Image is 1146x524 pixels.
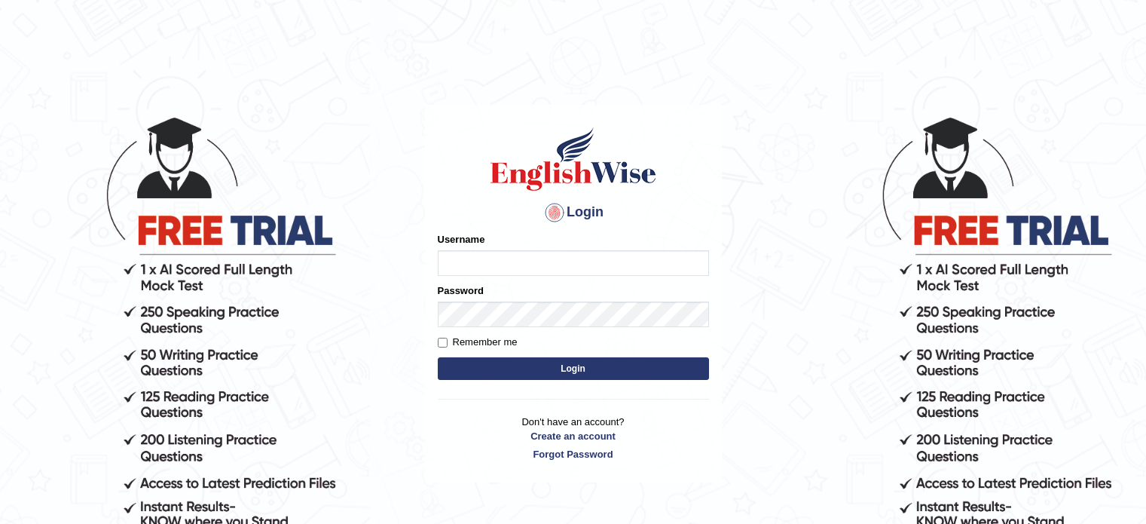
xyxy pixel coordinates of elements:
input: Remember me [438,338,448,348]
button: Login [438,357,709,380]
label: Remember me [438,335,518,350]
a: Forgot Password [438,447,709,461]
label: Password [438,283,484,298]
p: Don't have an account? [438,415,709,461]
h4: Login [438,201,709,225]
a: Create an account [438,429,709,443]
img: Logo of English Wise sign in for intelligent practice with AI [487,125,659,193]
label: Username [438,232,485,247]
